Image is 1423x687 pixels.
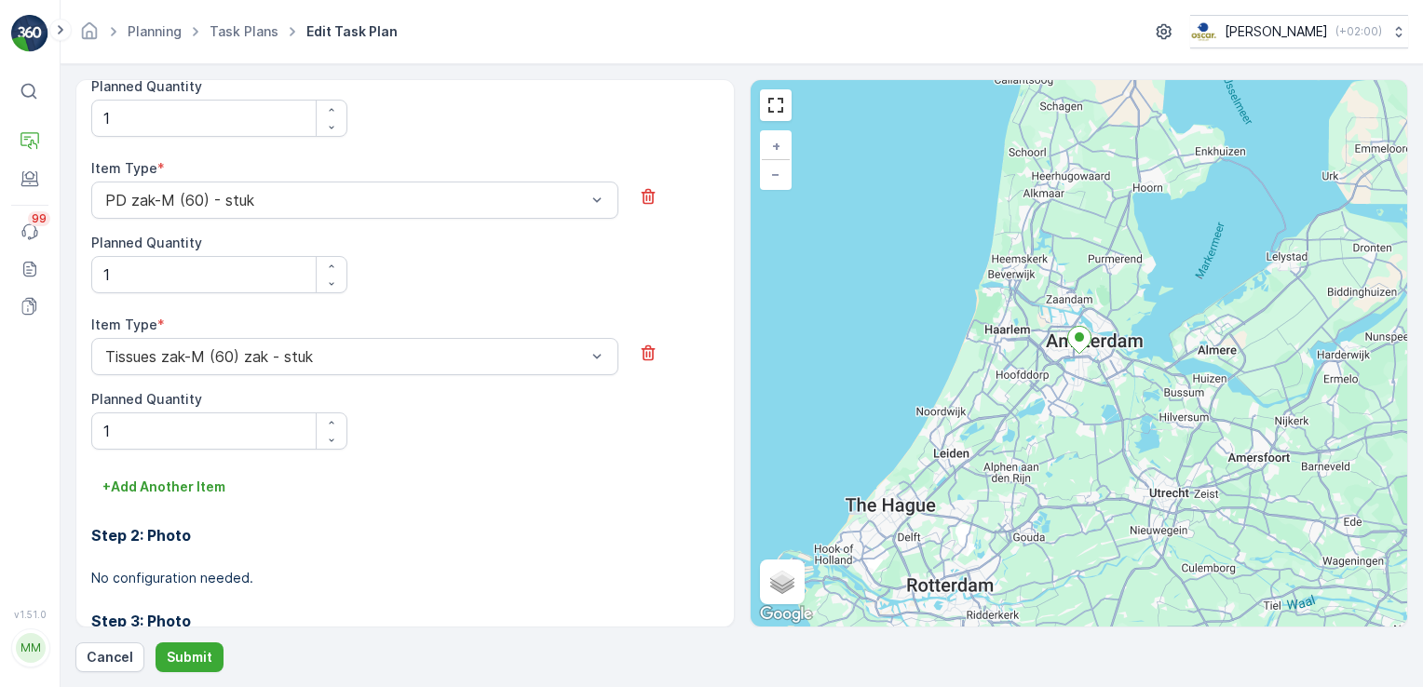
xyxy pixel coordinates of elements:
[91,524,719,546] h3: Step 2: Photo
[210,23,278,39] a: Task Plans
[16,633,46,663] div: MM
[762,160,790,188] a: Zoom Out
[1190,15,1408,48] button: [PERSON_NAME](+02:00)
[91,317,157,332] label: Item Type
[128,23,182,39] a: Planning
[11,15,48,52] img: logo
[156,642,224,672] button: Submit
[79,28,100,44] a: Homepage
[91,472,237,502] button: +Add Another Item
[91,235,202,250] label: Planned Quantity
[1335,24,1382,39] p: ( +02:00 )
[762,91,790,119] a: View Fullscreen
[91,160,157,176] label: Item Type
[762,132,790,160] a: Zoom In
[102,478,225,496] p: + Add Another Item
[755,602,817,626] img: Google
[91,610,719,632] h3: Step 3: Photo
[32,211,47,226] p: 99
[91,78,202,94] label: Planned Quantity
[1225,22,1328,41] p: [PERSON_NAME]
[771,166,780,182] span: −
[11,213,48,250] a: 99
[87,648,133,667] p: Cancel
[772,138,780,154] span: +
[762,561,803,602] a: Layers
[755,602,817,626] a: Open this area in Google Maps (opens a new window)
[11,609,48,620] span: v 1.51.0
[303,22,401,41] span: Edit Task Plan
[11,624,48,672] button: MM
[91,569,719,587] p: No configuration needed.
[91,391,202,407] label: Planned Quantity
[1190,21,1217,42] img: basis-logo_rgb2x.png
[167,648,212,667] p: Submit
[75,642,144,672] button: Cancel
